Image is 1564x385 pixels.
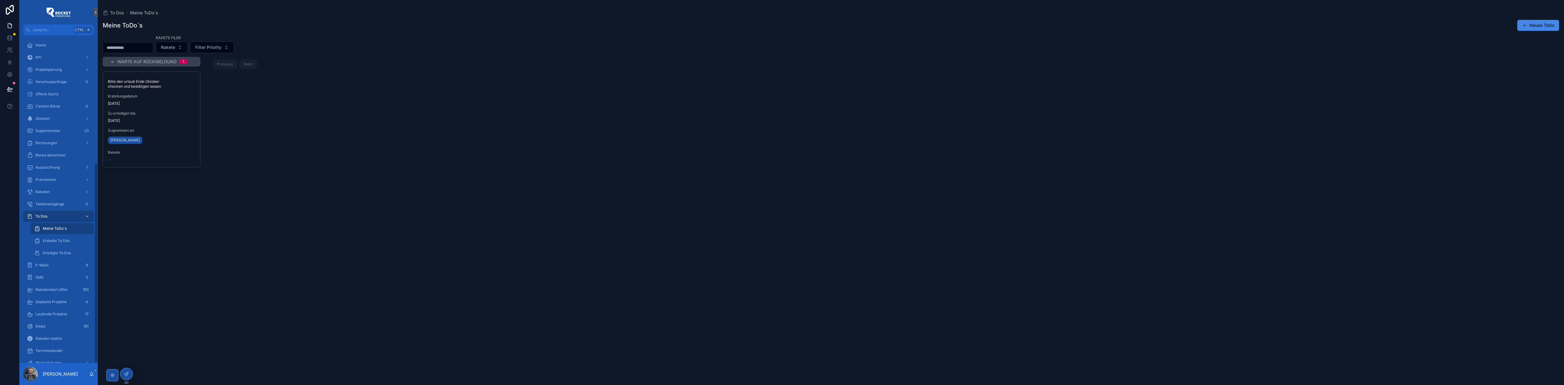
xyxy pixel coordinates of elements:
a: Rechnungen [23,137,94,148]
span: [DATE] [108,118,195,123]
div: 0 [83,200,90,208]
span: Warte auf Rückmeldung [117,59,177,65]
div: 1 [83,164,90,171]
span: Zugewiesen an [108,128,195,133]
span: Filter Priority [195,44,221,50]
a: Laufende Projekte17 [23,309,94,320]
span: Rakete [161,44,175,50]
div: 5 [83,274,90,281]
h1: Meine ToDo´s [103,21,143,30]
span: To Dos [110,10,124,16]
span: Provisionen [35,177,56,182]
a: Geplante Projekte4 [23,296,94,307]
div: 181 [82,323,90,330]
div: 0 [83,78,90,86]
span: -- [108,157,111,162]
span: Bitte den urlaub Ende Oktober checken und bestätigen lassen [108,79,195,89]
a: Raketenstart offen183 [23,284,94,295]
span: Telefoneingänge [35,202,64,207]
span: Projektplanung [35,67,62,72]
div: 17 [83,310,90,318]
a: Meine ToDo´s [31,223,94,234]
span: Geplante Projekte [35,299,67,304]
div: scrollable content [20,35,98,363]
a: Telefoneingänge0 [23,199,94,210]
button: Neues ToDo [1517,20,1559,31]
button: Jump to...CtrlK [23,24,94,35]
a: Auszeichnung1 [23,162,94,173]
span: Rakete [108,150,195,155]
span: SMS [35,275,44,280]
a: Raketen inaktiv [23,333,94,344]
span: [DATE] [108,101,195,106]
span: Home [35,43,46,48]
a: Terminkalender [23,345,94,356]
span: [PERSON_NAME] [110,138,140,143]
span: Glocken [35,116,50,121]
span: Terminkalender [35,348,63,353]
span: Bonus abrechnen [35,153,66,158]
a: Erledigte To Dos [31,248,94,258]
p: [PERSON_NAME] [43,371,78,377]
span: Raketen [35,189,50,194]
a: To Dos [23,211,94,222]
a: SMS5 [23,272,94,283]
span: Meine Raketen [35,361,61,365]
span: Erstellungsdatum [108,94,195,99]
a: Home [23,40,94,51]
a: Glocken [23,113,94,124]
span: Meine ToDo´s [43,226,67,231]
a: Bonus abrechnen [23,150,94,161]
a: Meine ToDo´s [130,10,158,16]
div: 9 [83,262,90,269]
span: Rechnungen [35,141,57,145]
span: Offene Starts [35,92,58,97]
a: Erstellte To Dos [31,235,94,246]
span: Content Börse [35,104,60,109]
a: Raketen [23,186,94,197]
div: 183 [81,286,90,293]
span: Deals [35,324,45,329]
div: 1 [183,59,184,64]
button: Select Button [190,42,234,53]
span: Erledigte To Dos [43,251,71,255]
span: Vorschussanfrage [35,79,67,84]
div: 0 [83,103,90,110]
span: E-Mails [35,263,49,268]
a: [PERSON_NAME] [108,137,142,144]
a: KPI [23,52,94,63]
span: Ctrl [74,27,85,33]
a: Content Börse0 [23,101,94,112]
a: Meine Raketen [23,358,94,369]
a: Provisionen [23,174,94,185]
a: Supportcenter23 [23,125,94,136]
span: Supportcenter [35,128,60,133]
a: Vorschussanfrage0 [23,76,94,87]
span: Laufende Projekte [35,312,67,317]
span: To Dos [35,214,47,219]
a: To Dos [103,10,124,16]
div: 4 [83,298,90,306]
a: Deals181 [23,321,94,332]
span: Zu erledigen bis [108,111,195,116]
a: Projektplanung [23,64,94,75]
a: Bitte den urlaub Ende Oktober checken und bestätigen lassenErstellungsdatum[DATE]Zu erledigen bis... [103,71,200,167]
span: KPI [35,55,41,60]
a: Offene Starts [23,89,94,100]
button: Select Button [156,42,188,53]
span: Jump to... [33,28,71,32]
img: App logo [46,7,71,17]
span: Auszeichnung [35,165,60,170]
a: E-Mails9 [23,260,94,271]
span: Raketen inaktiv [35,336,62,341]
div: 23 [82,127,90,134]
span: Erstellte To Dos [43,238,70,243]
span: K [86,28,91,32]
label: Rakete Filer [156,35,181,40]
span: Raketenstart offen [35,287,68,292]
